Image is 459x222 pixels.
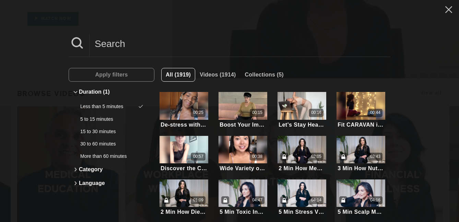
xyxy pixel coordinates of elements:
[72,113,151,125] button: 5 to 15 minutes
[370,110,380,116] div: 00:44
[219,92,268,129] a: Boost Your Immunity00:15Boost Your Immunity
[220,209,266,215] div: 5 Min Toxic Ingredients In Hair Products
[195,68,240,82] button: Videos (1914)
[220,165,266,172] div: Wide Variety of Classes
[193,110,203,116] div: 00:25
[252,154,262,160] div: 00:38
[80,153,138,160] div: More than 60 minutes
[72,163,151,176] button: Category
[193,197,203,203] div: 01:09
[279,121,325,128] div: Let's Stay Healthy, Together
[220,121,266,128] div: Boost Your Immunity
[252,197,262,203] div: 04:47
[72,100,151,113] button: Less than 5 minutes
[161,209,207,215] div: 2 Min How Diets Affect Your Hair
[161,68,195,82] button: All (1919)
[370,197,380,203] div: 04:16
[200,72,236,78] span: Videos (1914)
[279,165,325,172] div: 2 Min How Medications Affect Your Hair
[90,34,390,53] input: Search
[338,209,384,215] div: 5 Min Scalp Massage
[311,110,321,116] div: 00:16
[338,121,384,128] div: Fit CARAVAN into your day
[219,136,268,173] a: Wide Variety of Classes00:38Wide Variety of Classes
[72,176,151,190] button: Language
[311,197,321,203] div: 04:14
[279,209,325,215] div: 5 Min Stress Vs. Hair Health
[338,165,384,172] div: 3 Min How Nutrients Affect Your Hair
[278,136,327,173] a: 2 Min How Medications Affect Your Hair02:052 Min How Medications Affect Your Hair
[278,92,327,129] a: Let's Stay Healthy, Together00:16Let's Stay Healthy, Together
[161,165,207,172] div: Discover the CARAVAN practices
[72,125,151,138] button: 15 to 30 minutes
[240,68,288,82] button: Collections (5)
[160,136,209,173] a: Discover the CARAVAN practices00:57Discover the CARAVAN practices
[160,92,209,129] a: De-stress with CARAVAN00:25De-stress with [PERSON_NAME]
[161,121,207,128] div: De-stress with [PERSON_NAME]
[370,154,380,160] div: 03:43
[337,136,386,173] a: 3 Min How Nutrients Affect Your Hair03:433 Min How Nutrients Affect Your Hair
[80,128,138,135] div: 15 to 30 minutes
[160,179,209,216] a: 2 Min How Diets Affect Your Hair01:092 Min How Diets Affect Your Hair
[72,150,151,162] button: More than 60 minutes
[72,85,151,99] button: Duration (1)
[337,92,386,129] a: Fit CARAVAN into your day00:44Fit CARAVAN into your day
[245,72,284,78] span: Collections (5)
[337,179,386,216] a: 5 Min Scalp Massage04:165 Min Scalp Massage
[166,72,191,78] span: All (1919)
[278,179,327,216] a: 5 Min Stress Vs. Hair Health04:145 Min Stress Vs. Hair Health
[72,138,151,150] button: 30 to 60 minutes
[80,103,138,110] div: Less than 5 minutes
[80,140,138,147] div: 30 to 60 minutes
[219,179,268,216] a: 5 Min Toxic Ingredients In Hair Products04:475 Min Toxic Ingredients In Hair Products
[311,154,321,160] div: 02:05
[252,110,262,116] div: 00:15
[80,116,138,122] div: 5 to 15 minutes
[193,154,203,160] div: 00:57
